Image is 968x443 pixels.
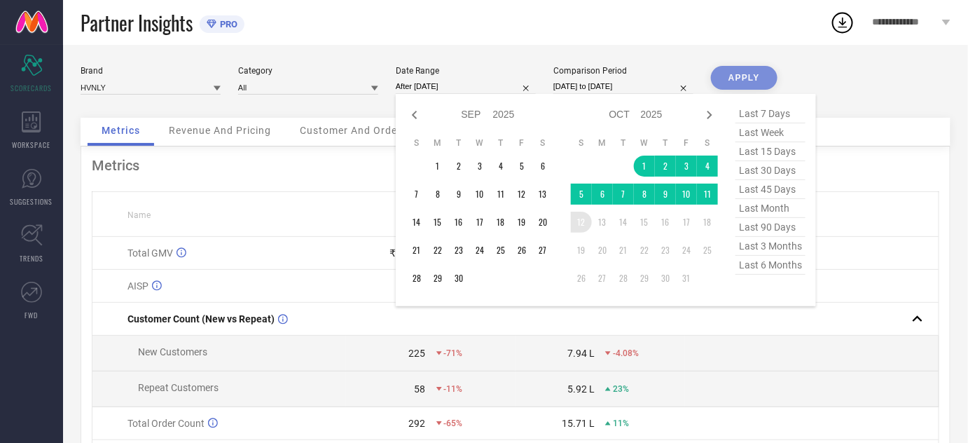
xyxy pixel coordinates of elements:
[697,240,718,261] td: Sat Oct 25 2025
[562,418,595,429] div: 15.71 L
[676,184,697,205] td: Fri Oct 10 2025
[634,212,655,233] td: Wed Oct 15 2025
[448,184,469,205] td: Tue Sep 09 2025
[676,240,697,261] td: Fri Oct 24 2025
[11,83,53,93] span: SCORECARDS
[169,125,271,136] span: Revenue And Pricing
[735,104,805,123] span: last 7 days
[127,418,205,429] span: Total Order Count
[238,66,378,76] div: Category
[613,240,634,261] td: Tue Oct 21 2025
[11,196,53,207] span: SUGGESTIONS
[613,348,639,358] span: -4.08%
[92,157,939,174] div: Metrics
[127,247,173,259] span: Total GMV
[406,212,427,233] td: Sun Sep 14 2025
[427,240,448,261] td: Mon Sep 22 2025
[592,212,613,233] td: Mon Oct 13 2025
[735,123,805,142] span: last week
[511,212,532,233] td: Fri Sep 19 2025
[444,384,463,394] span: -11%
[138,382,219,393] span: Repeat Customers
[406,268,427,289] td: Sun Sep 28 2025
[490,137,511,149] th: Thursday
[532,137,553,149] th: Saturday
[571,184,592,205] td: Sun Oct 05 2025
[127,280,148,292] span: AISP
[448,212,469,233] td: Tue Sep 16 2025
[613,384,629,394] span: 23%
[25,310,39,320] span: FWD
[697,156,718,177] td: Sat Oct 04 2025
[511,240,532,261] td: Fri Sep 26 2025
[427,268,448,289] td: Mon Sep 29 2025
[427,137,448,149] th: Monday
[701,107,718,123] div: Next month
[697,212,718,233] td: Sat Oct 18 2025
[511,156,532,177] td: Fri Sep 05 2025
[490,156,511,177] td: Thu Sep 04 2025
[102,125,140,136] span: Metrics
[490,212,511,233] td: Thu Sep 18 2025
[427,156,448,177] td: Mon Sep 01 2025
[448,137,469,149] th: Tuesday
[830,10,855,35] div: Open download list
[532,156,553,177] td: Sat Sep 06 2025
[469,156,490,177] td: Wed Sep 03 2025
[592,268,613,289] td: Mon Oct 27 2025
[676,212,697,233] td: Fri Oct 17 2025
[655,184,676,205] td: Thu Oct 09 2025
[592,240,613,261] td: Mon Oct 20 2025
[613,418,629,428] span: 11%
[81,66,221,76] div: Brand
[571,212,592,233] td: Sun Oct 12 2025
[448,240,469,261] td: Tue Sep 23 2025
[490,184,511,205] td: Thu Sep 11 2025
[216,19,237,29] span: PRO
[127,210,151,220] span: Name
[634,156,655,177] td: Wed Oct 01 2025
[655,268,676,289] td: Thu Oct 30 2025
[396,79,536,94] input: Select date range
[634,184,655,205] td: Wed Oct 08 2025
[469,137,490,149] th: Wednesday
[697,184,718,205] td: Sat Oct 11 2025
[406,137,427,149] th: Sunday
[655,240,676,261] td: Thu Oct 23 2025
[655,156,676,177] td: Thu Oct 02 2025
[634,240,655,261] td: Wed Oct 22 2025
[655,212,676,233] td: Thu Oct 16 2025
[20,253,43,264] span: TRENDS
[567,348,595,359] div: 7.94 L
[735,142,805,161] span: last 15 days
[613,212,634,233] td: Tue Oct 14 2025
[81,8,193,37] span: Partner Insights
[571,137,592,149] th: Sunday
[676,268,697,289] td: Fri Oct 31 2025
[532,212,553,233] td: Sat Sep 20 2025
[735,256,805,275] span: last 6 months
[469,212,490,233] td: Wed Sep 17 2025
[553,79,693,94] input: Select comparison period
[735,161,805,180] span: last 30 days
[735,180,805,199] span: last 45 days
[406,240,427,261] td: Sun Sep 21 2025
[592,137,613,149] th: Monday
[13,139,51,150] span: WORKSPACE
[469,240,490,261] td: Wed Sep 24 2025
[697,137,718,149] th: Saturday
[127,313,275,325] span: Customer Count (New vs Repeat)
[655,137,676,149] th: Thursday
[469,184,490,205] td: Wed Sep 10 2025
[676,137,697,149] th: Friday
[613,268,634,289] td: Tue Oct 28 2025
[567,383,595,395] div: 5.92 L
[634,268,655,289] td: Wed Oct 29 2025
[592,184,613,205] td: Mon Oct 06 2025
[138,346,207,357] span: New Customers
[490,240,511,261] td: Thu Sep 25 2025
[406,184,427,205] td: Sun Sep 07 2025
[448,156,469,177] td: Tue Sep 02 2025
[571,268,592,289] td: Sun Oct 26 2025
[415,383,426,395] div: 58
